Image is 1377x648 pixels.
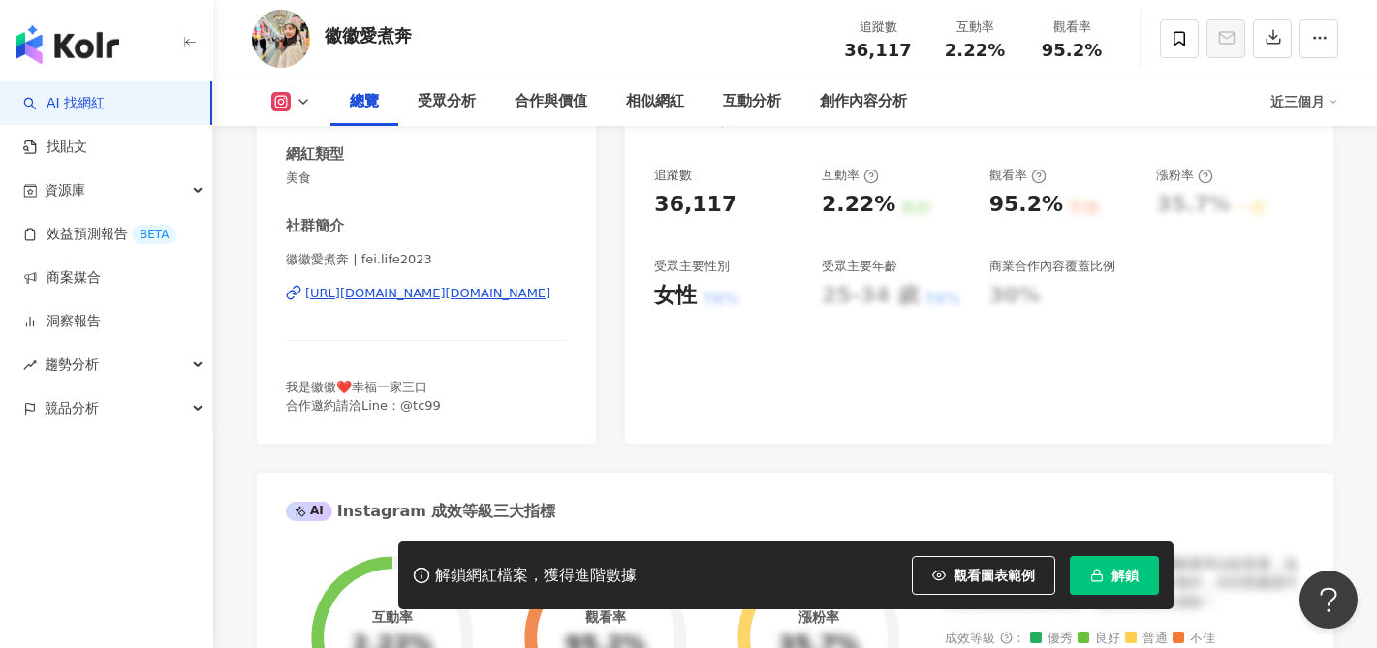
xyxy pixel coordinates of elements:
[23,225,176,244] a: 效益預測報告BETA
[45,386,99,430] span: 競品分析
[1111,568,1139,583] span: 解鎖
[912,556,1055,595] button: 觀看圖表範例
[841,17,915,37] div: 追蹤數
[515,90,587,113] div: 合作與價值
[822,258,897,275] div: 受眾主要年齡
[23,312,101,331] a: 洞察報告
[954,568,1035,583] span: 觀看圖表範例
[654,281,697,311] div: 女性
[45,343,99,386] span: 趨勢分析
[654,258,730,275] div: 受眾主要性別
[626,90,684,113] div: 相似網紅
[325,23,412,47] div: 徽徽愛煮奔
[286,144,344,165] div: 網紅類型
[654,167,692,184] div: 追蹤數
[945,41,1005,60] span: 2.22%
[286,501,555,522] div: Instagram 成效等級三大指標
[989,167,1047,184] div: 觀看率
[23,138,87,157] a: 找貼文
[23,94,105,113] a: searchAI 找網紅
[723,90,781,113] div: 互動分析
[1270,86,1338,117] div: 近三個月
[1078,632,1120,646] span: 良好
[286,502,332,521] div: AI
[654,190,736,220] div: 36,117
[252,10,310,68] img: KOL Avatar
[286,216,344,236] div: 社群簡介
[585,609,626,625] div: 觀看率
[1035,17,1109,37] div: 觀看率
[286,380,441,412] span: 我是徽徽❤️幸福一家三口 合作邀約請洽Line：@tc99
[989,258,1115,275] div: 商業合作內容覆蓋比例
[286,170,567,187] span: 美食
[844,40,911,60] span: 36,117
[45,169,85,212] span: 資源庫
[372,609,413,625] div: 互動率
[350,90,379,113] div: 總覽
[822,190,895,220] div: 2.22%
[286,251,567,268] span: 徽徽愛煮奔 | fei.life2023
[1173,632,1215,646] span: 不佳
[1125,632,1168,646] span: 普通
[945,632,1304,646] div: 成效等級 ：
[1030,632,1073,646] span: 優秀
[820,90,907,113] div: 創作內容分析
[286,285,567,302] a: [URL][DOMAIN_NAME][DOMAIN_NAME]
[16,25,119,64] img: logo
[1042,41,1102,60] span: 95.2%
[938,17,1012,37] div: 互動率
[822,167,879,184] div: 互動率
[989,190,1063,220] div: 95.2%
[798,609,839,625] div: 漲粉率
[23,268,101,288] a: 商案媒合
[1156,167,1213,184] div: 漲粉率
[1070,556,1159,595] button: 解鎖
[305,285,550,302] div: [URL][DOMAIN_NAME][DOMAIN_NAME]
[418,90,476,113] div: 受眾分析
[435,566,637,586] div: 解鎖網紅檔案，獲得進階數據
[23,358,37,372] span: rise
